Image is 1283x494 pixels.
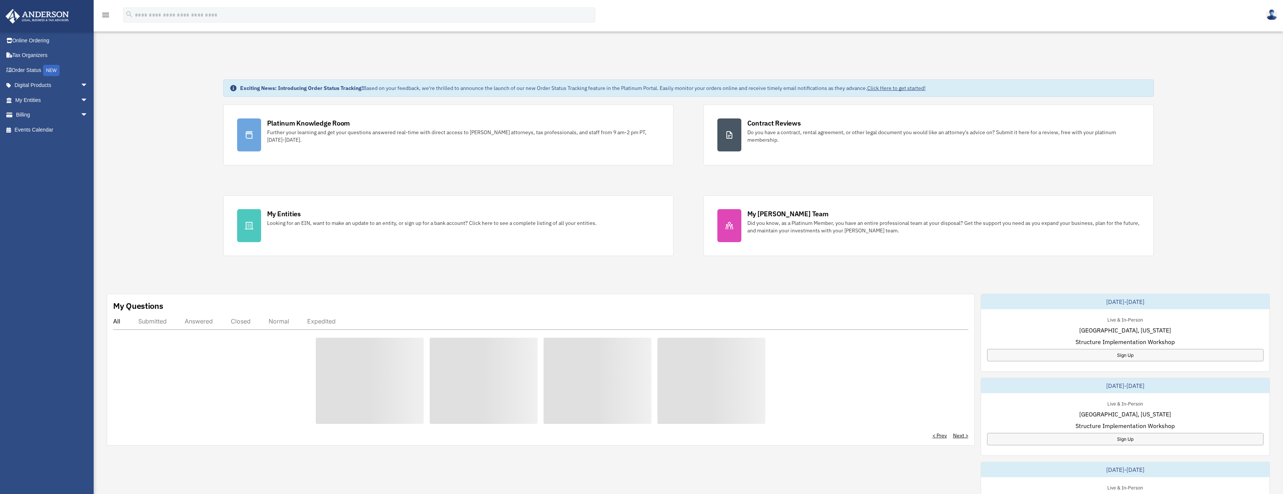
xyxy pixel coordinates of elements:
[138,317,167,325] div: Submitted
[267,209,301,219] div: My Entities
[747,219,1140,234] div: Did you know, as a Platinum Member, you have an entire professional team at your disposal? Get th...
[125,10,133,18] i: search
[747,129,1140,144] div: Do you have a contract, rental agreement, or other legal document you would like an attorney's ad...
[1075,337,1175,346] span: Structure Implementation Workshop
[5,108,99,123] a: Billingarrow_drop_down
[932,432,947,439] a: < Prev
[1075,421,1175,430] span: Structure Implementation Workshop
[5,122,99,137] a: Events Calendar
[1101,315,1149,323] div: Live & In-Person
[113,300,163,311] div: My Questions
[747,209,829,219] div: My [PERSON_NAME] Team
[101,10,110,19] i: menu
[307,317,336,325] div: Expedited
[981,294,1270,309] div: [DATE]-[DATE]
[223,195,674,256] a: My Entities Looking for an EIN, want to make an update to an entity, or sign up for a bank accoun...
[223,105,674,165] a: Platinum Knowledge Room Further your learning and get your questions answered real-time with dire...
[240,85,363,91] strong: Exciting News: Introducing Order Status Tracking!
[1101,483,1149,491] div: Live & In-Person
[1266,9,1277,20] img: User Pic
[269,317,289,325] div: Normal
[5,78,99,93] a: Digital Productsarrow_drop_down
[953,432,968,439] a: Next >
[5,63,99,78] a: Order StatusNEW
[1079,326,1171,335] span: [GEOGRAPHIC_DATA], [US_STATE]
[81,78,96,93] span: arrow_drop_down
[81,93,96,108] span: arrow_drop_down
[240,84,926,92] div: Based on your feedback, we're thrilled to announce the launch of our new Order Status Tracking fe...
[981,462,1270,477] div: [DATE]-[DATE]
[1079,410,1171,419] span: [GEOGRAPHIC_DATA], [US_STATE]
[267,129,660,144] div: Further your learning and get your questions answered real-time with direct access to [PERSON_NAM...
[231,317,251,325] div: Closed
[1101,399,1149,407] div: Live & In-Person
[867,85,926,91] a: Click Here to get started!
[747,118,801,128] div: Contract Reviews
[703,105,1154,165] a: Contract Reviews Do you have a contract, rental agreement, or other legal document you would like...
[703,195,1154,256] a: My [PERSON_NAME] Team Did you know, as a Platinum Member, you have an entire professional team at...
[5,33,99,48] a: Online Ordering
[987,349,1264,361] a: Sign Up
[101,13,110,19] a: menu
[3,9,71,24] img: Anderson Advisors Platinum Portal
[113,317,120,325] div: All
[981,378,1270,393] div: [DATE]-[DATE]
[5,48,99,63] a: Tax Organizers
[43,65,60,76] div: NEW
[5,93,99,108] a: My Entitiesarrow_drop_down
[987,433,1264,445] a: Sign Up
[267,219,597,227] div: Looking for an EIN, want to make an update to an entity, or sign up for a bank account? Click her...
[81,108,96,123] span: arrow_drop_down
[267,118,350,128] div: Platinum Knowledge Room
[185,317,213,325] div: Answered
